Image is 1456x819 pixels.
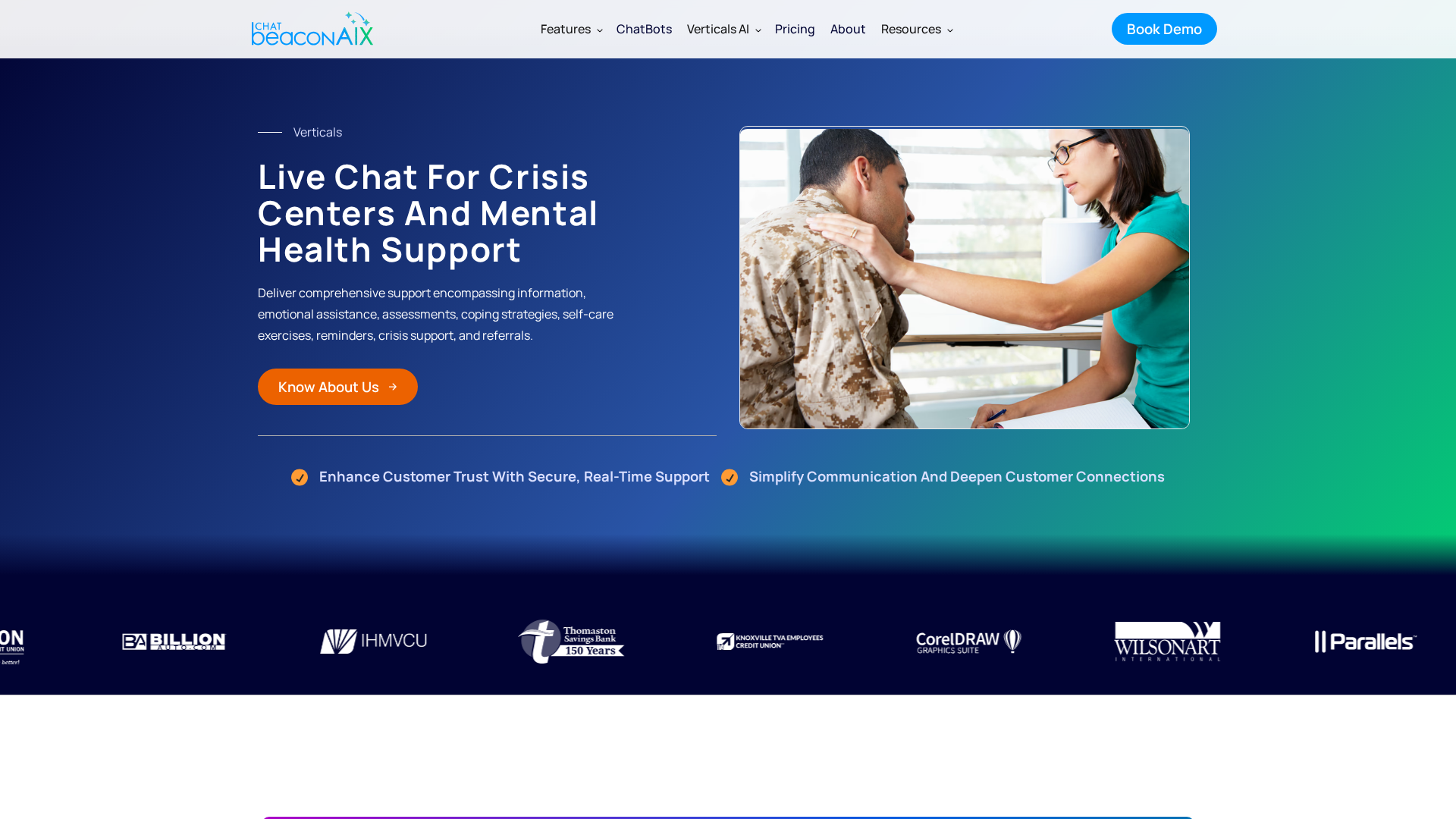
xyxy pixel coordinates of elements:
[597,27,603,33] img: Dropdown
[258,132,282,133] img: Line
[1127,19,1202,39] div: Book Demo
[609,9,679,49] a: ChatBots
[874,11,959,47] div: Resources
[755,27,761,33] img: Dropdown
[319,466,710,486] strong: Enhance Customer Trust with Secure, Real-Time Support
[709,604,830,679] img: Knoxville Employee Credit Union uses ChatBeacon
[388,382,397,391] img: Arrow
[312,604,434,679] img: Empeople Credit Union using ChatBeaconAI
[293,121,342,143] div: Verticals
[239,2,381,55] a: home
[533,11,609,47] div: Features
[823,9,874,49] a: About
[767,9,823,49] a: Pricing
[775,18,815,39] div: Pricing
[1112,13,1217,45] a: Book Demo
[511,604,632,679] img: Thomaston Saving Bankusing ChatBeaconAI
[541,18,591,39] div: Features
[881,18,941,39] div: Resources
[617,18,672,39] div: ChatBots
[278,377,379,397] div: Know About Us
[258,369,418,405] a: Know About Us
[947,27,953,33] img: Dropdown
[258,158,717,267] h1: Live Chat for Crisis Centers and Mental Health Support
[721,466,738,486] img: Check Icon Orange
[258,282,634,346] p: Deliver comprehensive support encompassing information, emotional assistance, assessments, coping...
[749,466,1165,486] strong: Simplify Communication and Deepen Customer Connections
[291,466,308,486] img: Check Icon Orange
[830,18,866,39] div: About
[679,11,767,47] div: Verticals AI
[687,18,749,39] div: Verticals AI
